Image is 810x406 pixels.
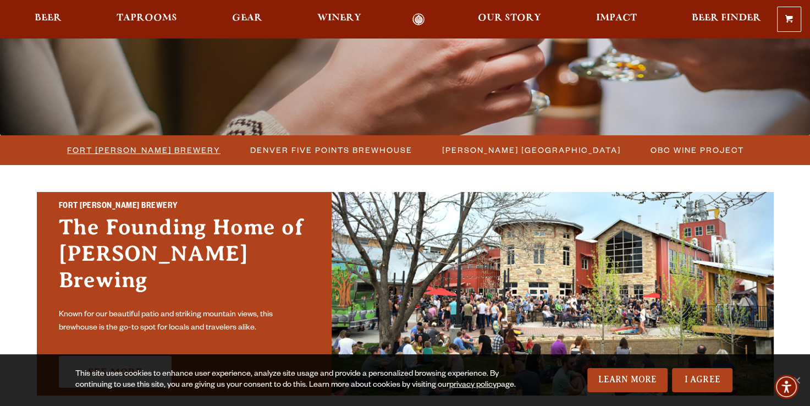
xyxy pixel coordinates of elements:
[332,192,774,396] img: Fort Collins Brewery & Taproom'
[232,14,262,23] span: Gear
[692,14,761,23] span: Beer Finder
[244,142,418,158] a: Denver Five Points Brewhouse
[672,368,732,392] a: I Agree
[27,13,69,26] a: Beer
[35,14,62,23] span: Beer
[250,142,412,158] span: Denver Five Points Brewhouse
[596,14,637,23] span: Impact
[225,13,269,26] a: Gear
[117,14,177,23] span: Taprooms
[587,368,668,392] a: Learn More
[60,142,226,158] a: Fort [PERSON_NAME] Brewery
[651,142,744,158] span: OBC Wine Project
[317,14,361,23] span: Winery
[471,13,548,26] a: Our Story
[310,13,368,26] a: Winery
[67,142,221,158] span: Fort [PERSON_NAME] Brewery
[589,13,644,26] a: Impact
[774,375,798,399] div: Accessibility Menu
[75,369,528,391] div: This site uses cookies to enhance user experience, analyze site usage and provide a personalized ...
[59,214,310,304] h3: The Founding Home of [PERSON_NAME] Brewing
[109,13,184,26] a: Taprooms
[685,13,768,26] a: Beer Finder
[442,142,621,158] span: [PERSON_NAME] [GEOGRAPHIC_DATA]
[436,142,626,158] a: [PERSON_NAME] [GEOGRAPHIC_DATA]
[398,13,439,26] a: Odell Home
[644,142,750,158] a: OBC Wine Project
[478,14,541,23] span: Our Story
[59,309,310,335] p: Known for our beautiful patio and striking mountain views, this brewhouse is the go-to spot for l...
[59,200,310,214] h2: Fort [PERSON_NAME] Brewery
[449,381,497,390] a: privacy policy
